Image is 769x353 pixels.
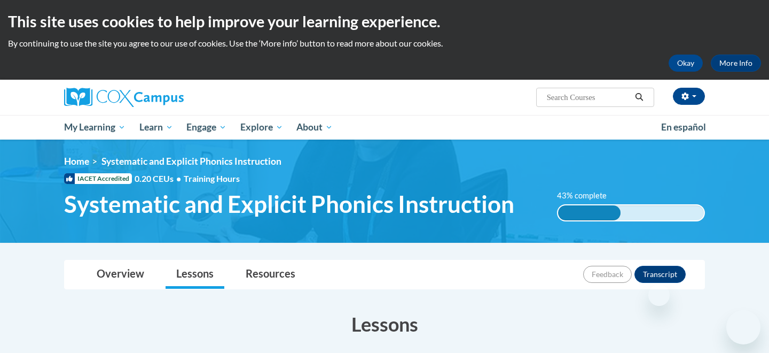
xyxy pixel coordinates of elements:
a: Explore [233,115,290,140]
a: Cox Campus [64,88,267,107]
span: Learn [139,121,173,134]
span: My Learning [64,121,125,134]
span: Engage [186,121,226,134]
p: By continuing to use the site you agree to our use of cookies. Use the ‘More info’ button to read... [8,37,761,49]
a: More Info [711,55,761,72]
a: My Learning [57,115,132,140]
span: Systematic and Explicit Phonics Instruction [64,190,514,218]
button: Okay [669,55,703,72]
iframe: Button to launch messaging window [726,310,760,344]
input: Search Courses [546,91,631,104]
span: Training Hours [184,173,240,183]
button: Feedback [583,266,632,283]
span: En español [661,121,706,133]
img: Cox Campus [64,88,184,107]
iframe: Close message [648,285,670,306]
span: Explore [240,121,283,134]
button: Search [631,91,647,104]
span: Systematic and Explicit Phonics Instruction [101,156,281,167]
span: IACET Accredited [64,173,132,184]
div: Main menu [48,115,721,140]
label: 43% complete [557,190,618,202]
a: Engage [179,115,233,140]
h3: Lessons [64,311,705,337]
a: En español [654,116,713,139]
a: Home [64,156,89,167]
a: About [290,115,340,140]
h2: This site uses cookies to help improve your learning experience. [8,11,761,32]
a: Learn [132,115,180,140]
span: • [176,173,181,183]
div: 43% complete [558,205,621,220]
span: 0.20 CEUs [135,173,184,185]
button: Account Settings [673,88,705,105]
a: Lessons [166,260,224,289]
span: About [296,121,333,134]
a: Overview [86,260,155,289]
a: Resources [235,260,306,289]
button: Transcript [634,266,686,283]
